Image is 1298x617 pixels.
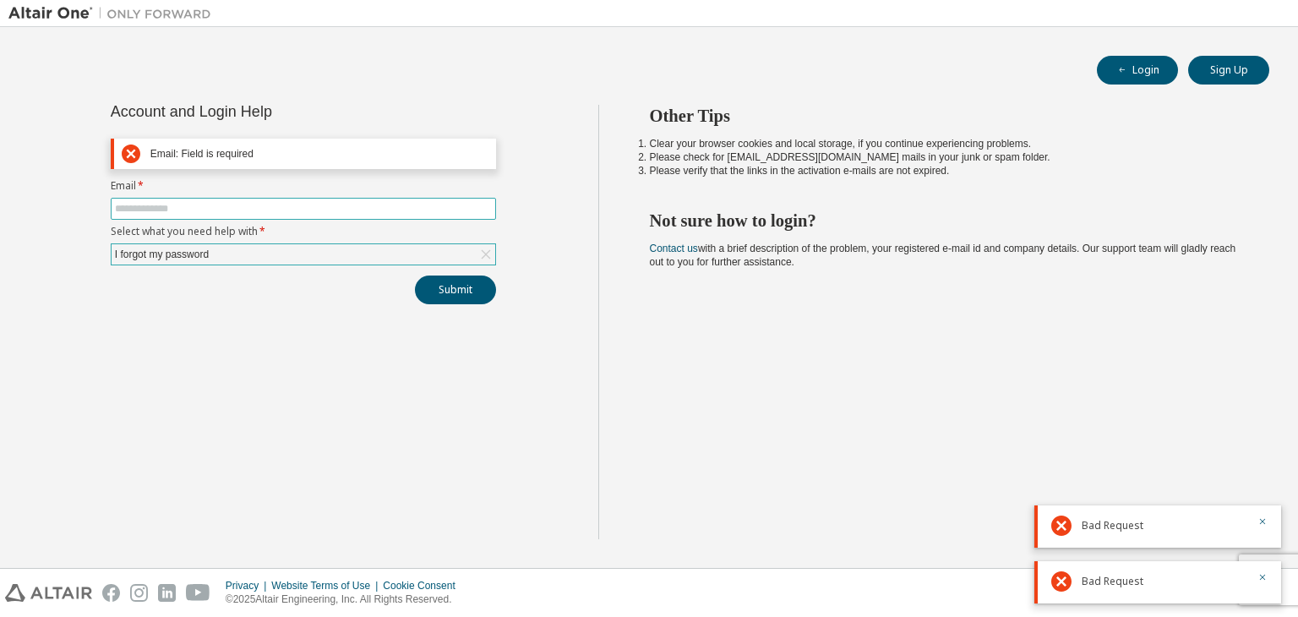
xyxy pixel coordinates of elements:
img: linkedin.svg [158,584,176,602]
button: Login [1097,56,1178,85]
img: youtube.svg [186,584,210,602]
button: Sign Up [1188,56,1269,85]
button: Submit [415,276,496,304]
span: Bad Request [1082,519,1143,532]
div: I forgot my password [112,245,211,264]
span: Bad Request [1082,575,1143,588]
li: Please check for [EMAIL_ADDRESS][DOMAIN_NAME] mails in your junk or spam folder. [650,150,1240,164]
div: Cookie Consent [383,579,465,592]
img: facebook.svg [102,584,120,602]
label: Email [111,179,496,193]
li: Please verify that the links in the activation e-mails are not expired. [650,164,1240,177]
div: Website Terms of Use [271,579,383,592]
span: with a brief description of the problem, your registered e-mail id and company details. Our suppo... [650,243,1236,268]
li: Clear your browser cookies and local storage, if you continue experiencing problems. [650,137,1240,150]
img: altair_logo.svg [5,584,92,602]
a: Contact us [650,243,698,254]
h2: Not sure how to login? [650,210,1240,232]
p: © 2025 Altair Engineering, Inc. All Rights Reserved. [226,592,466,607]
div: Email: Field is required [150,148,488,161]
h2: Other Tips [650,105,1240,127]
div: I forgot my password [112,244,495,265]
label: Select what you need help with [111,225,496,238]
div: Account and Login Help [111,105,419,118]
div: Privacy [226,579,271,592]
img: instagram.svg [130,584,148,602]
img: Altair One [8,5,220,22]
